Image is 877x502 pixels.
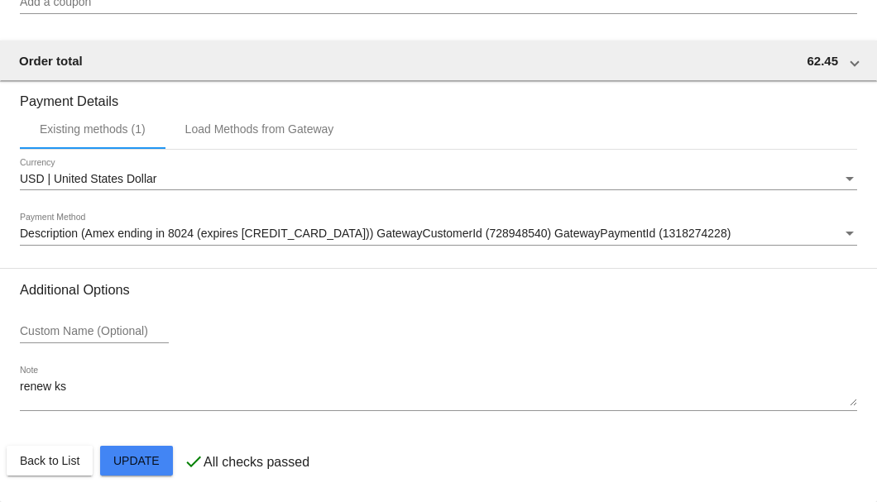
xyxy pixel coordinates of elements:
[7,446,93,476] button: Back to List
[20,454,79,467] span: Back to List
[20,325,169,338] input: Custom Name (Optional)
[20,227,731,240] span: Description (Amex ending in 8024 (expires [CREDIT_CARD_DATA])) GatewayCustomerId (728948540) Gate...
[100,446,173,476] button: Update
[204,455,309,470] p: All checks passed
[20,172,156,185] span: USD | United States Dollar
[19,54,83,68] span: Order total
[807,54,838,68] span: 62.45
[185,122,334,136] div: Load Methods from Gateway
[184,452,204,471] mat-icon: check
[20,173,857,186] mat-select: Currency
[20,227,857,241] mat-select: Payment Method
[20,81,857,109] h3: Payment Details
[40,122,146,136] div: Existing methods (1)
[20,282,857,298] h3: Additional Options
[113,454,160,467] span: Update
